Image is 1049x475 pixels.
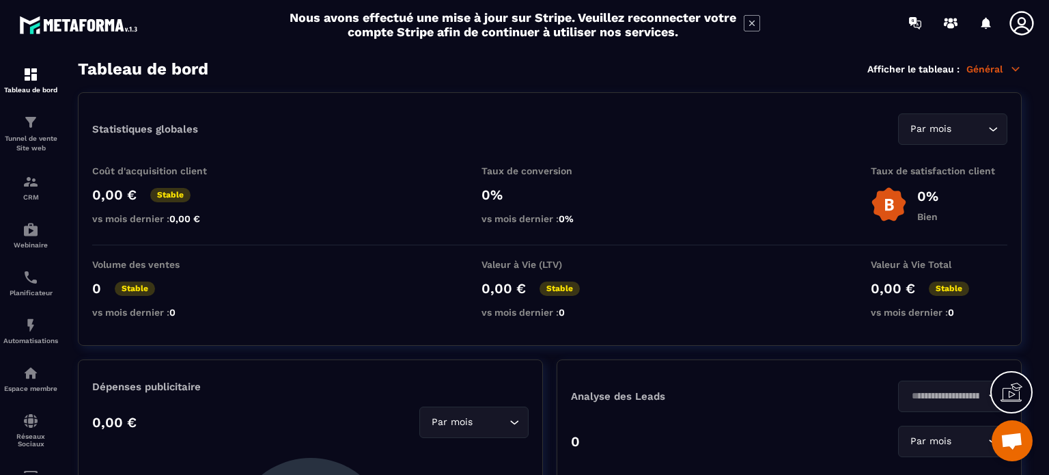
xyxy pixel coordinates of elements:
[3,355,58,403] a: automationsautomationsEspace membre
[898,113,1007,145] div: Search for option
[929,282,969,296] p: Stable
[150,188,191,202] p: Stable
[23,269,39,286] img: scheduler
[954,434,985,449] input: Search for option
[92,123,198,135] p: Statistiques globales
[907,389,985,404] input: Search for option
[540,282,580,296] p: Stable
[92,165,229,176] p: Coût d'acquisition client
[3,433,58,448] p: Réseaux Sociaux
[481,280,526,297] p: 0,00 €
[92,213,229,224] p: vs mois dernier :
[871,187,907,223] img: b-badge-o.b3b20ee6.svg
[3,134,58,153] p: Tunnel de vente Site web
[23,114,39,131] img: formation
[23,66,39,83] img: formation
[917,188,938,204] p: 0%
[871,259,1007,270] p: Valeur à Vie Total
[867,64,960,74] p: Afficher le tableau :
[3,337,58,344] p: Automatisations
[917,211,938,222] p: Bien
[92,259,229,270] p: Volume des ventes
[559,307,565,318] span: 0
[3,56,58,104] a: formationformationTableau de bord
[966,63,1022,75] p: Général
[3,241,58,249] p: Webinaire
[23,174,39,190] img: formation
[3,403,58,458] a: social-networksocial-networkRéseaux Sociaux
[571,433,580,450] p: 0
[428,415,475,430] span: Par mois
[3,104,58,163] a: formationformationTunnel de vente Site web
[92,307,229,318] p: vs mois dernier :
[169,213,200,224] span: 0,00 €
[3,193,58,201] p: CRM
[481,307,618,318] p: vs mois dernier :
[92,414,137,431] p: 0,00 €
[871,165,1007,176] p: Taux de satisfaction client
[92,187,137,203] p: 0,00 €
[907,434,954,449] span: Par mois
[3,307,58,355] a: automationsautomationsAutomatisations
[169,307,176,318] span: 0
[19,12,142,38] img: logo
[898,381,1007,412] div: Search for option
[115,282,155,296] p: Stable
[3,211,58,259] a: automationsautomationsWebinaire
[3,163,58,211] a: formationformationCRM
[898,426,1007,457] div: Search for option
[481,165,618,176] p: Taux de conversion
[3,385,58,392] p: Espace membre
[481,213,618,224] p: vs mois dernier :
[481,187,618,203] p: 0%
[23,317,39,334] img: automations
[23,413,39,429] img: social-network
[948,307,954,318] span: 0
[92,381,529,393] p: Dépenses publicitaire
[78,59,208,79] h3: Tableau de bord
[871,307,1007,318] p: vs mois dernier :
[907,122,954,137] span: Par mois
[954,122,985,137] input: Search for option
[3,259,58,307] a: schedulerschedulerPlanificateur
[871,280,915,297] p: 0,00 €
[3,86,58,94] p: Tableau de bord
[992,420,1033,461] div: Open chat
[3,289,58,297] p: Planificateur
[23,365,39,381] img: automations
[481,259,618,270] p: Valeur à Vie (LTV)
[475,415,506,430] input: Search for option
[419,407,529,438] div: Search for option
[289,10,737,39] h2: Nous avons effectué une mise à jour sur Stripe. Veuillez reconnecter votre compte Stripe afin de ...
[559,213,574,224] span: 0%
[23,221,39,238] img: automations
[92,280,101,297] p: 0
[571,390,789,403] p: Analyse des Leads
